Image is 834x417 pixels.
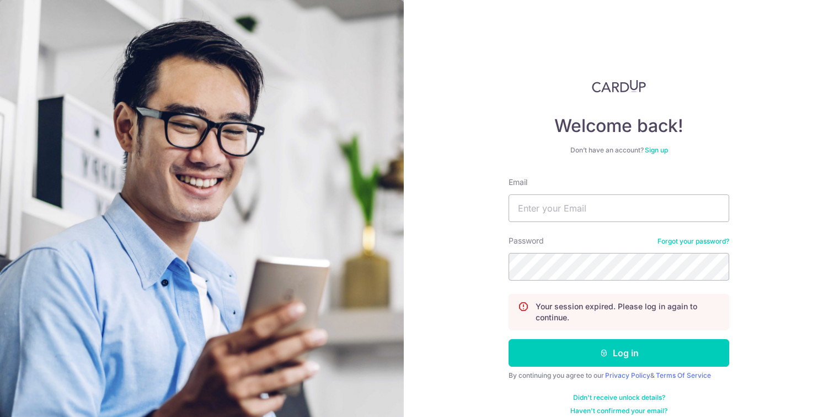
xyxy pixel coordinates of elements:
[656,371,711,379] a: Terms Of Service
[509,194,729,222] input: Enter your Email
[645,146,668,154] a: Sign up
[509,339,729,367] button: Log in
[573,393,665,402] a: Didn't receive unlock details?
[509,177,527,188] label: Email
[509,371,729,380] div: By continuing you agree to our &
[592,80,646,93] img: CardUp Logo
[570,407,667,415] a: Haven't confirmed your email?
[657,237,729,246] a: Forgot your password?
[509,235,544,246] label: Password
[509,115,729,137] h4: Welcome back!
[509,146,729,155] div: Don’t have an account?
[536,301,720,323] p: Your session expired. Please log in again to continue.
[605,371,650,379] a: Privacy Policy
